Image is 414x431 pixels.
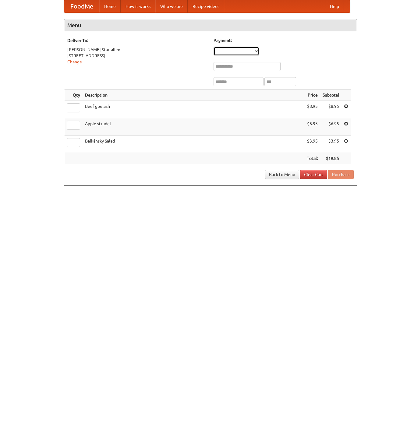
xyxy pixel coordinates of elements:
h4: Menu [64,19,357,31]
div: [PERSON_NAME] Starfallen [67,47,207,53]
th: Qty [64,90,83,101]
a: FoodMe [64,0,99,12]
h5: Deliver To: [67,37,207,44]
a: How it works [121,0,155,12]
td: $8.95 [304,101,320,118]
td: Beef goulash [83,101,304,118]
th: Description [83,90,304,101]
a: Recipe videos [188,0,224,12]
button: Purchase [328,170,354,179]
th: Subtotal [320,90,341,101]
a: Home [99,0,121,12]
td: $3.95 [320,136,341,153]
a: Help [325,0,344,12]
a: Who we are [155,0,188,12]
td: $6.95 [304,118,320,136]
div: [STREET_ADDRESS] [67,53,207,59]
td: $8.95 [320,101,341,118]
td: $3.95 [304,136,320,153]
th: Total: [304,153,320,164]
a: Clear Cart [300,170,327,179]
a: Change [67,59,82,64]
td: Balkánský Salad [83,136,304,153]
th: Price [304,90,320,101]
td: $6.95 [320,118,341,136]
th: $19.85 [320,153,341,164]
h5: Payment: [214,37,354,44]
a: Back to Menu [265,170,299,179]
td: Apple strudel [83,118,304,136]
